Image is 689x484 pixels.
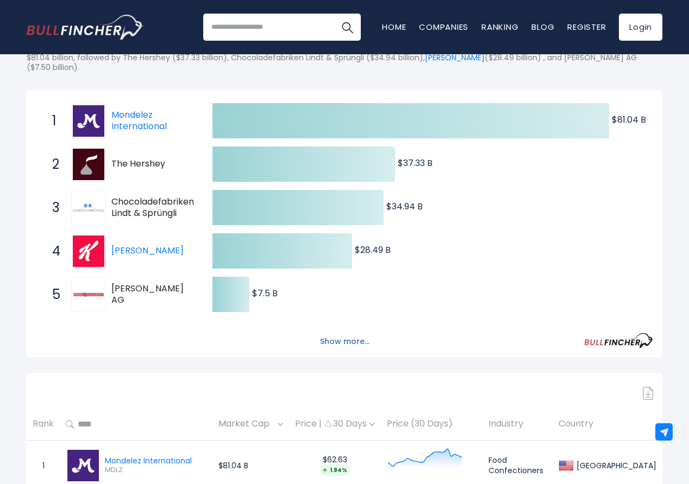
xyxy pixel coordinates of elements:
text: $37.33 B [398,157,433,169]
img: Chocoladefabriken Lindt & Sprüngli [73,203,104,212]
span: [PERSON_NAME] AG [111,283,193,306]
a: Mondelez International [71,104,111,138]
img: The Hershey [73,149,104,180]
span: 2 [47,155,58,174]
th: Price (30 Days) [381,409,483,441]
div: 1.94% [321,464,349,476]
span: The Hershey [111,158,193,170]
img: Kellogg [73,235,104,267]
th: Country [553,409,662,441]
th: Industry [483,409,553,441]
img: MDLZ.png [67,450,99,481]
th: Rank [27,409,60,441]
text: $7.5 B [252,287,278,300]
text: $81.04 B [612,113,646,126]
a: Blog [531,21,554,33]
img: Mondelez International [73,105,104,137]
a: [PERSON_NAME] [111,244,184,257]
a: [PERSON_NAME] [425,52,485,63]
a: Ranking [481,21,518,33]
a: Companies [419,21,468,33]
span: 3 [47,199,58,217]
img: Bullfincher logo [27,15,144,40]
span: 1 [47,112,58,130]
a: Login [619,14,662,41]
span: Chocoladefabriken Lindt & Sprüngli [111,196,194,219]
img: Barry Callebaut AG [73,279,104,310]
button: Search [334,14,361,41]
text: $34.94 B [386,200,423,213]
div: $62.63 [295,455,375,476]
span: 4 [47,242,58,260]
a: Mondelez International MDLZ [66,448,192,483]
text: $28.49 B [355,244,391,256]
p: The following shows the ranking of the largest Global companies by market cap. The top-ranking Ca... [27,43,662,73]
div: [GEOGRAPHIC_DATA] [574,461,656,470]
a: Home [382,21,406,33]
span: 5 [47,285,58,304]
div: Price | 30 Days [295,418,375,430]
a: Kellogg [71,234,111,269]
span: Market Cap [218,416,275,432]
div: Mondelez International [105,456,192,466]
a: Mondelez International [111,109,167,132]
span: MDLZ [105,466,192,475]
button: Show more... [314,333,376,351]
a: Go to homepage [27,15,143,40]
a: Register [567,21,606,33]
